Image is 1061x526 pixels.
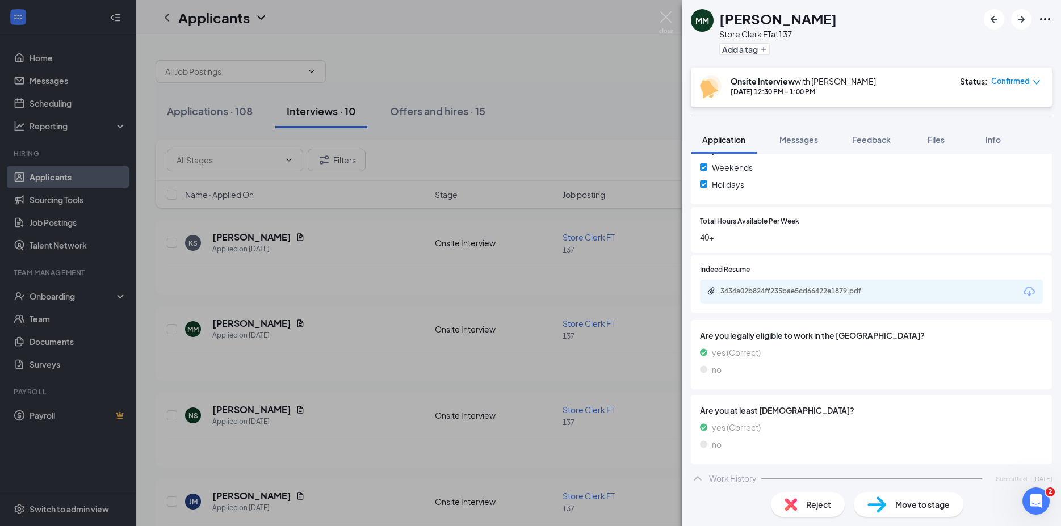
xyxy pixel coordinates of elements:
button: ArrowLeftNew [984,9,1004,30]
span: yes (Correct) [712,421,761,434]
button: PlusAdd a tag [719,43,770,55]
svg: Paperclip [707,287,716,296]
span: Indeed Resume [700,264,750,275]
span: down [1033,78,1041,86]
span: Info [985,134,1001,145]
span: Confirmed [991,75,1030,87]
span: Feedback [852,134,891,145]
svg: ArrowLeftNew [987,12,1001,26]
b: Onsite Interview [731,76,795,86]
span: Total Hours Available Per Week [700,216,799,227]
svg: Plus [760,46,767,53]
div: with [PERSON_NAME] [731,75,876,87]
div: Status : [960,75,988,87]
span: Holidays [712,178,744,191]
span: Move to stage [895,498,950,511]
svg: ArrowRight [1014,12,1028,26]
span: Submitted: [996,474,1029,483]
span: 40+ [700,231,1043,243]
span: Messages [779,134,818,145]
svg: Download [1022,285,1036,298]
span: [DATE] [1033,474,1052,483]
svg: Ellipses [1038,12,1052,26]
button: ArrowRight [1011,9,1031,30]
div: MM [695,15,709,26]
span: Application [702,134,745,145]
span: Files [928,134,945,145]
span: Are you legally eligible to work in the [GEOGRAPHIC_DATA]? [700,329,1043,342]
span: Reject [806,498,831,511]
h1: [PERSON_NAME] [719,9,837,28]
iframe: Intercom live chat [1022,487,1050,515]
div: 3434a02b824ff235bae5cd66422e1879.pdf [720,287,879,296]
div: Store Clerk FT at 137 [719,28,837,40]
span: Are you at least [DEMOGRAPHIC_DATA]? [700,404,1043,416]
a: Paperclip3434a02b824ff235bae5cd66422e1879.pdf [707,287,891,297]
span: 2 [1046,487,1055,496]
span: Weekends [712,161,753,174]
span: yes (Correct) [712,346,761,359]
span: no [712,438,722,451]
div: Work History [709,473,757,484]
div: [DATE] 12:30 PM - 1:00 PM [731,87,876,96]
svg: ChevronUp [691,472,704,485]
span: no [712,363,722,376]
